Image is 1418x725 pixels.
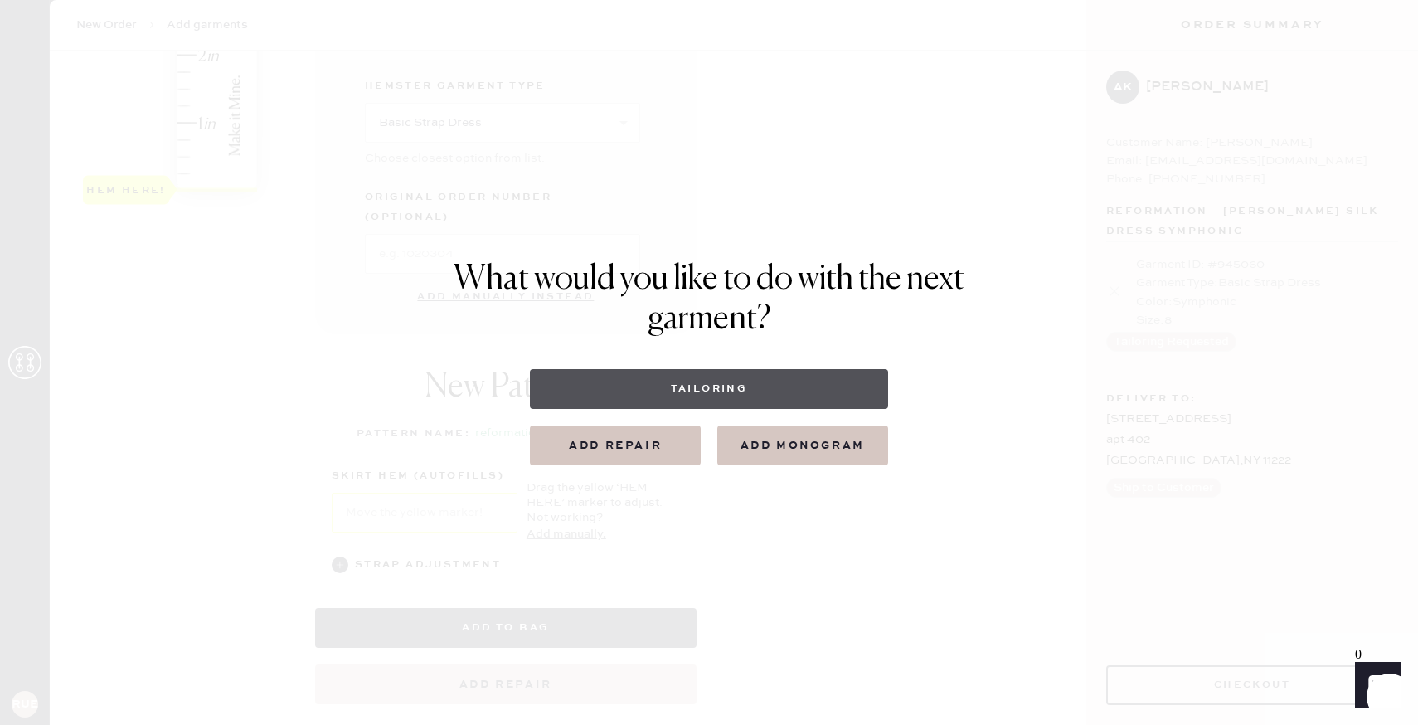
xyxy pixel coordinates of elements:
button: Add repair [530,426,701,465]
button: add monogram [717,426,888,465]
iframe: Front Chat [1339,650,1411,722]
h1: What would you like to do with the next garment? [454,260,964,339]
button: Tailoring [530,369,887,409]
